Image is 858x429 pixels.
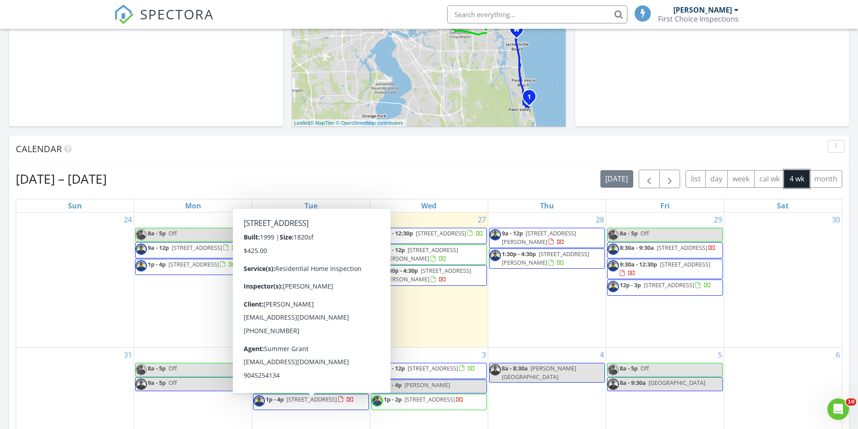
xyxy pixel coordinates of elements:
a: © OpenStreetMap contributors [336,120,403,126]
iframe: Intercom live chat [827,398,849,420]
img: img_3278.jpeg [136,364,147,375]
a: Friday [658,199,672,212]
span: Off [168,364,177,372]
span: 9a - 12p [502,229,523,237]
div: First Choice Inspections [658,14,739,23]
a: 9a - 12p [STREET_ADDRESS] [384,364,475,372]
span: 8a - 5p [148,229,166,237]
span: 1:30p - 4:30p [502,250,536,258]
a: Thursday [538,199,556,212]
span: [STREET_ADDRESS] [286,395,337,403]
button: Next [659,170,681,188]
span: [STREET_ADDRESS] [290,246,340,254]
a: 1:30p - 4:30p [STREET_ADDRESS][PERSON_NAME] [502,250,589,266]
span: [STREET_ADDRESS] [644,281,694,289]
span: Off [640,229,649,237]
span: [STREET_ADDRESS] [172,244,222,252]
span: 1p - 4p [384,381,402,389]
span: 9a - 12p [148,244,169,252]
a: 1:30p - 4:30p [STREET_ADDRESS][PERSON_NAME] [489,248,605,269]
span: 9a - 12:30p [384,229,413,237]
img: ryanthibeaultinspectoroffirstchoicebuildinginspections495x400.jpg [136,379,147,390]
span: Off [168,229,177,237]
span: 12p - 5p [266,381,287,389]
a: 9a - 12p [STREET_ADDRESS] [371,363,487,379]
a: Go to September 1, 2025 [244,348,252,362]
span: 1:30p - 4:30p [384,266,418,275]
a: Go to August 30, 2025 [830,212,842,227]
a: Wednesday [419,199,438,212]
a: Tuesday [303,199,319,212]
a: 1p - 4p [STREET_ADDRESS] [253,394,369,410]
a: Go to September 3, 2025 [480,348,488,362]
img: img_3278.jpeg [372,395,383,406]
img: ryanthibeaultinspectoroffirstchoicebuildinginspections495x400.jpg [490,364,501,375]
span: 8:30a - 9:30a [620,244,654,252]
a: 8:30a - 9:30a [STREET_ADDRESS] [620,244,716,252]
span: 8a - 9:30a [620,379,646,387]
button: month [809,170,842,188]
div: 1542 Park Ter W, Atlantic Beach FL 32233 [517,29,522,34]
div: 3209 Old Barn Ct, Sawgrass, FL 32082 [529,96,535,102]
a: Saturday [775,199,790,212]
a: Go to August 31, 2025 [122,348,134,362]
button: Previous [639,170,660,188]
img: ryanthibeaultinspectoroffirstchoicebuildinginspections495x400.jpg [372,266,383,278]
a: 9:30a - 12:30p [STREET_ADDRESS] [620,260,710,277]
a: Go to August 27, 2025 [476,212,488,227]
img: ryanthibeaultinspectoroffirstchoicebuildinginspections495x400.jpg [136,244,147,255]
img: img_3278.jpeg [608,364,619,375]
a: Go to September 4, 2025 [598,348,606,362]
img: ryanthibeaultinspectoroffirstchoicebuildinginspections495x400.jpg [372,364,383,375]
a: 1p - 4p [STREET_ADDRESS] [266,395,354,403]
a: 9a - 12p [STREET_ADDRESS][PERSON_NAME] [384,246,458,262]
a: 12p - 3p [STREET_ADDRESS] [607,280,723,296]
span: [STREET_ADDRESS] [303,262,353,271]
img: img_3278.jpeg [608,229,619,240]
span: 9:30a - 12:30p [620,260,657,268]
a: 12p - 3p [STREET_ADDRESS] [620,281,711,289]
a: Go to August 24, 2025 [122,212,134,227]
span: 8a - 5p [148,364,166,372]
span: 9a - 3p [266,229,284,237]
span: 1p - 4p [266,395,284,403]
span: 1p - 4p [148,260,166,268]
img: ryanthibeaultinspectoroffirstchoicebuildinginspections495x400.jpg [372,381,383,392]
span: 9a - 12p [384,246,405,254]
button: week [727,170,755,188]
a: 9a - 12p [STREET_ADDRESS] [266,364,357,372]
span: [STREET_ADDRESS] [657,244,707,252]
img: The Best Home Inspection Software - Spectora [114,5,134,24]
a: 1:30p - 4:30p [STREET_ADDRESS][PERSON_NAME] [384,266,471,283]
td: Go to August 26, 2025 [252,212,370,348]
img: ryanthibeaultinspectoroffirstchoicebuildinginspections495x400.jpg [490,229,501,240]
span: [STREET_ADDRESS] [168,260,219,268]
a: © MapTiler [310,120,335,126]
a: 9a - 10a [STREET_ADDRESS] [253,244,369,261]
img: ryanthibeaultinspectoroffirstchoicebuildinginspections495x400.jpg [254,395,265,406]
a: Go to September 6, 2025 [834,348,842,362]
img: ryanthibeaultinspectoroffirstchoicebuildinginspections495x400.jpg [254,364,265,375]
span: [STREET_ADDRESS] [290,364,340,372]
td: Go to August 24, 2025 [16,212,134,348]
button: 4 wk [784,170,809,188]
td: Go to August 28, 2025 [488,212,606,348]
a: 8:30a - 9:30a [STREET_ADDRESS] [607,242,723,258]
a: 1p - 2p [STREET_ADDRESS] [371,394,487,410]
img: ryanthibeaultinspectoroffirstchoicebuildinginspections495x400.jpg [254,262,265,274]
a: 9a - 12p [STREET_ADDRESS] [135,242,251,258]
img: img_3278.jpeg [136,229,147,240]
a: Leaflet [294,120,309,126]
span: 10 [846,398,856,406]
img: ryanthibeaultinspectoroffirstchoicebuildinginspections495x400.jpg [608,281,619,292]
span: SPECTORA [140,5,214,23]
span: [STREET_ADDRESS][PERSON_NAME] [384,266,471,283]
span: Off [290,381,298,389]
span: [STREET_ADDRESS] [416,229,466,237]
div: | [292,119,405,127]
img: ryanthibeaultinspectoroffirstchoicebuildinginspections495x400.jpg [254,229,265,240]
img: ryanthibeaultinspectoroffirstchoicebuildinginspections495x400.jpg [608,260,619,271]
button: list [685,170,706,188]
a: Go to August 29, 2025 [712,212,724,227]
a: Go to August 28, 2025 [594,212,606,227]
